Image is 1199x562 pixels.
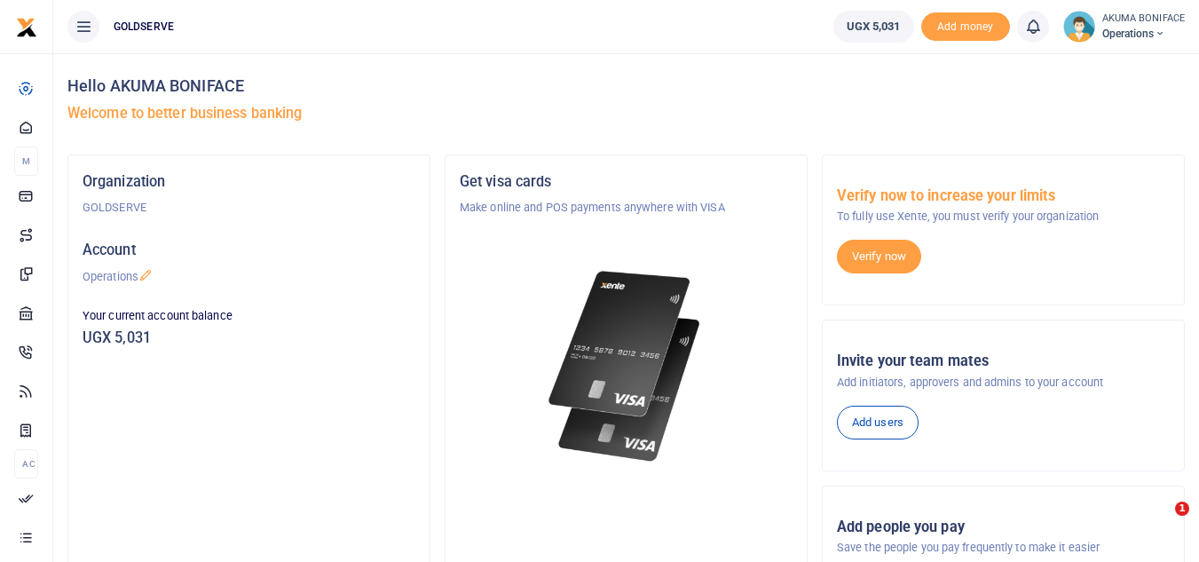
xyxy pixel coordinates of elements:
a: Add users [837,406,919,439]
p: GOLDSERVE [83,199,415,217]
span: UGX 5,031 [847,18,901,36]
h5: Verify now to increase your limits [837,187,1170,205]
a: profile-user AKUMA BONIFACE Operations [1063,11,1185,43]
li: Toup your wallet [921,12,1010,42]
h5: UGX 5,031 [83,329,415,347]
img: logo-small [16,17,37,38]
h5: Invite your team mates [837,352,1170,370]
p: Make online and POS payments anywhere with VISA [460,199,793,217]
h5: Account [83,241,415,259]
span: Operations [1102,26,1185,42]
a: Add money [921,19,1010,32]
h5: Add people you pay [837,518,1170,536]
a: logo-small logo-large logo-large [16,20,37,33]
a: UGX 5,031 [833,11,914,43]
li: M [14,146,38,176]
p: Add initiators, approvers and admins to your account [837,374,1170,392]
h5: Get visa cards [460,173,793,191]
small: AKUMA BONIFACE [1102,12,1185,27]
li: Ac [14,449,38,479]
p: To fully use Xente, you must verify your organization [837,208,1170,226]
span: GOLDSERVE [106,19,181,35]
p: Your current account balance [83,307,415,325]
p: Operations [83,268,415,286]
a: Verify now [837,240,921,273]
span: Add money [921,12,1010,42]
h5: Organization [83,173,415,191]
img: xente-_physical_cards.png [543,259,710,473]
li: Wallet ballance [826,11,921,43]
p: Save the people you pay frequently to make it easier [837,539,1170,557]
h5: Welcome to better business banking [67,105,1185,123]
span: 1 [1175,502,1189,516]
h4: Hello AKUMA BONIFACE [67,76,1185,96]
iframe: Intercom live chat [1139,502,1181,544]
img: profile-user [1063,11,1095,43]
